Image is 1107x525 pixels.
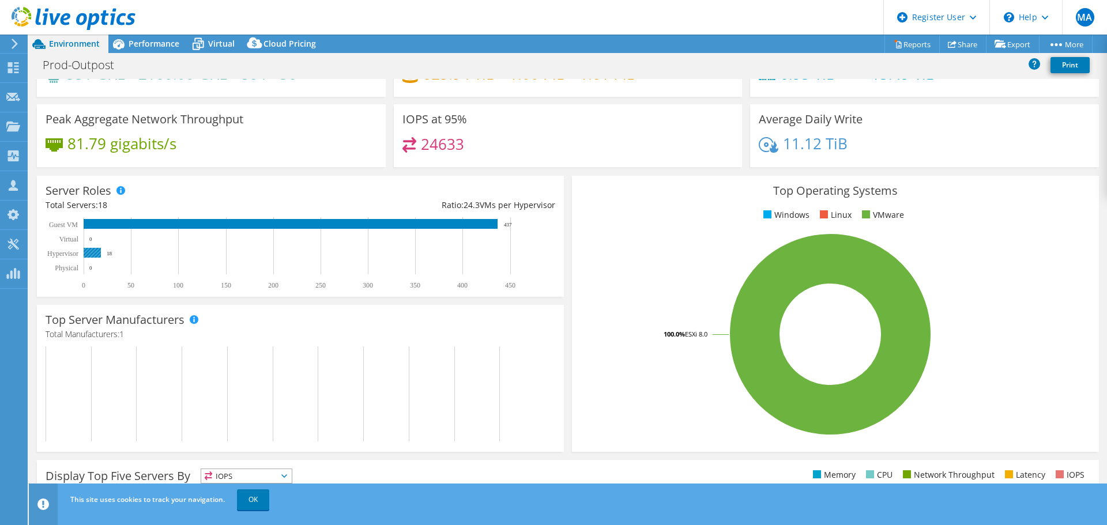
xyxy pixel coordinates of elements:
h4: Total Manufacturers: [46,328,555,341]
h4: 625.94 TiB [423,67,496,80]
h4: 2160.00 GHz [138,67,227,80]
a: Export [986,35,1040,53]
text: 100 [173,281,183,289]
span: 1 [119,328,124,339]
span: This site uses cookies to track your navigation. [70,494,225,504]
h3: IOPS at 95% [402,113,467,126]
a: Print [1050,57,1090,73]
text: 350 [410,281,420,289]
h4: 81.79 gigabits/s [67,137,176,150]
text: 250 [315,281,326,289]
li: CPU [863,469,893,481]
text: Guest VM [49,221,78,229]
li: Windows [760,209,809,221]
text: Physical [55,264,78,272]
span: Environment [49,38,100,49]
li: Memory [810,469,856,481]
h4: 864 [240,67,266,80]
a: More [1039,35,1093,53]
span: 18 [98,199,107,210]
text: 200 [268,281,278,289]
text: 450 [505,281,515,289]
svg: \n [1004,12,1014,22]
text: Hypervisor [47,250,78,258]
h1: Prod-Outpost [37,59,132,71]
h4: 1.00 PiB [509,67,566,80]
tspan: 100.0% [664,330,685,338]
li: Latency [1002,469,1045,481]
tspan: ESXi 8.0 [685,330,707,338]
li: IOPS [1053,469,1085,481]
span: Virtual [208,38,235,49]
text: 0 [89,265,92,271]
text: 0 [89,236,92,242]
h3: Top Server Manufacturers [46,314,184,326]
text: 400 [457,281,468,289]
h3: Peak Aggregate Network Throughput [46,113,243,126]
h4: 13.49 TiB [871,67,936,80]
span: Performance [129,38,179,49]
text: 437 [504,222,512,228]
h4: 6.95 TiB [780,67,858,80]
text: Virtual [59,235,79,243]
a: OK [237,489,269,510]
span: MA [1076,8,1094,27]
text: 18 [107,251,112,256]
text: 300 [363,281,373,289]
a: Share [939,35,986,53]
h3: Top Operating Systems [581,184,1090,197]
h4: 36 [280,67,326,80]
span: 24.3 [464,199,480,210]
text: 0 [82,281,85,289]
a: Reports [884,35,940,53]
li: VMware [859,209,904,221]
li: Network Throughput [900,469,995,481]
text: 150 [221,281,231,289]
text: 50 [127,281,134,289]
div: Total Servers: [46,199,300,211]
li: Linux [817,209,852,221]
span: IOPS [201,469,292,483]
h3: Average Daily Write [759,113,863,126]
h4: 1.61 PiB [579,67,637,80]
span: Cloud Pricing [263,38,316,49]
h3: Server Roles [46,184,111,197]
h4: 11.12 TiB [783,137,848,150]
h4: 24633 [421,138,464,150]
div: Ratio: VMs per Hypervisor [300,199,555,211]
h4: 551 GHz [66,67,125,80]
